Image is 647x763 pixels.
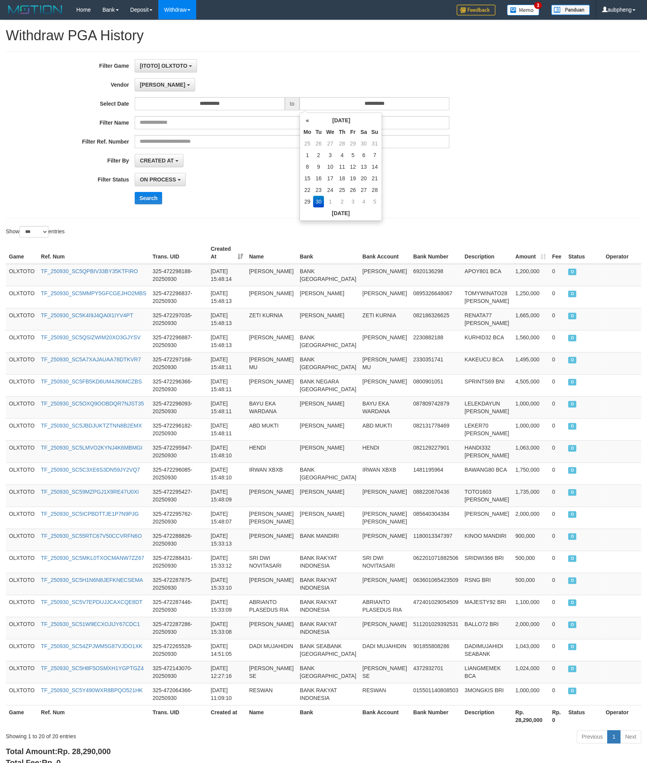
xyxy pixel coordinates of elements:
th: Description [461,242,512,264]
td: SPRINTS69 BNI [461,374,512,396]
td: 19 [347,173,358,184]
td: ABRIANTO PLASEDUS RIA [246,595,297,617]
td: ABD MUKTI [359,418,410,440]
td: 4,505,000 [512,374,549,396]
a: TF_250930_SC55RTC67V50CCVRFN6O [41,533,142,539]
td: 21 [369,173,380,184]
th: Fr [347,126,358,138]
td: BAWANG80 BCA [461,462,512,484]
td: [PERSON_NAME] [297,440,359,462]
td: 325-472298188-20250930 [149,264,207,286]
td: 30 [358,138,369,149]
span: ON PROCESS [568,555,576,562]
td: 29 [347,138,358,149]
td: 0 [549,374,565,396]
td: 088220670436 [410,484,462,506]
a: TF_250930_SC5K4I9J4QA0I1IYV4PT [41,312,133,318]
td: 325-472288431-20250930 [149,551,207,573]
td: [PERSON_NAME] [297,396,359,418]
th: Mo [301,126,313,138]
td: 20 [358,173,369,184]
td: 26 [347,184,358,196]
th: « [301,115,313,126]
td: LEKER70 [PERSON_NAME] [461,418,512,440]
td: 087809742879 [410,396,462,418]
td: HANDI332 [PERSON_NAME] [461,440,512,462]
td: 16 [313,173,324,184]
td: [PERSON_NAME] [297,506,359,529]
td: RSNG BRI [461,573,512,595]
td: OLXTOTO [6,396,38,418]
td: ZETI KURNIA [359,308,410,330]
td: SRI DWI NOVITASARI [359,551,410,573]
th: Status [565,242,602,264]
td: [PERSON_NAME] [297,418,359,440]
img: panduan.png [551,5,590,15]
td: 0 [549,330,565,352]
td: 2,000,000 [512,617,549,639]
td: 0 [549,462,565,484]
th: Trans. UID [149,242,207,264]
a: TF_250930_SC5A7XAJAUAA78DTKVR7 [41,356,141,363]
td: 325-472296837-20250930 [149,286,207,308]
td: 29 [301,196,313,207]
th: Ref. Num [38,242,149,264]
a: TF_250930_SC5FB5KD6UM4J90MCZBS [41,378,142,385]
span: 3 [534,2,542,9]
a: TF_250930_SC5H8F5OSMXH1YGPTGZ4 [41,665,144,671]
td: 3 [347,196,358,207]
th: Operator [602,242,641,264]
td: 28 [369,184,380,196]
td: 31 [369,138,380,149]
td: 1,665,000 [512,308,549,330]
td: 325-472287286-20250930 [149,617,207,639]
td: 8 [301,161,313,173]
td: [PERSON_NAME] [246,529,297,551]
td: 3 [324,149,337,161]
td: TOTO1603 [PERSON_NAME] [461,484,512,506]
td: 2230882188 [410,330,462,352]
td: 0 [549,418,565,440]
td: [PERSON_NAME] [461,506,512,529]
td: ABRIANTO PLASEDUS RIA [359,595,410,617]
span: ON PROCESS [568,577,576,584]
td: 900,000 [512,529,549,551]
td: OLXTOTO [6,462,38,484]
td: 062201071882506 [410,551,462,573]
td: 325-472297035-20250930 [149,308,207,330]
th: Name [246,242,297,264]
td: [PERSON_NAME] [246,617,297,639]
td: ABD MUKTI [246,418,297,440]
td: 0 [549,551,565,573]
span: ON PROCESS [568,467,576,474]
img: Button%20Memo.svg [507,5,539,15]
td: 22 [301,184,313,196]
span: ON PROCESS [568,291,576,297]
td: DADI MUJAHIDIN [246,639,297,661]
td: KAKEUCU BCA [461,352,512,374]
td: ZETI KURNIA [246,308,297,330]
td: 2 [313,149,324,161]
td: 325-472296085-20250930 [149,462,207,484]
td: [DATE] 15:33:08 [207,617,246,639]
td: 472401029054509 [410,595,462,617]
td: [DATE] 15:48:13 [207,286,246,308]
td: 10 [324,161,337,173]
td: APOY801 BCA [461,264,512,286]
td: [DATE] 15:48:11 [207,396,246,418]
td: 9 [313,161,324,173]
td: HENDI [359,440,410,462]
td: 1,000,000 [512,418,549,440]
h1: Withdraw PGA History [6,28,641,43]
td: OLXTOTO [6,352,38,374]
td: [PERSON_NAME] [359,484,410,506]
td: BAYU EKA WARDANA [359,396,410,418]
td: BANK RAKYAT INDONESIA [297,595,359,617]
td: [PERSON_NAME] [359,264,410,286]
td: [DATE] 15:48:10 [207,440,246,462]
button: ON PROCESS [135,173,185,186]
td: DADI MUJAHIDIN [359,639,410,661]
td: [DATE] 15:48:14 [207,264,246,286]
td: SRIDWI366 BRI [461,551,512,573]
td: 085640304384 [410,506,462,529]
